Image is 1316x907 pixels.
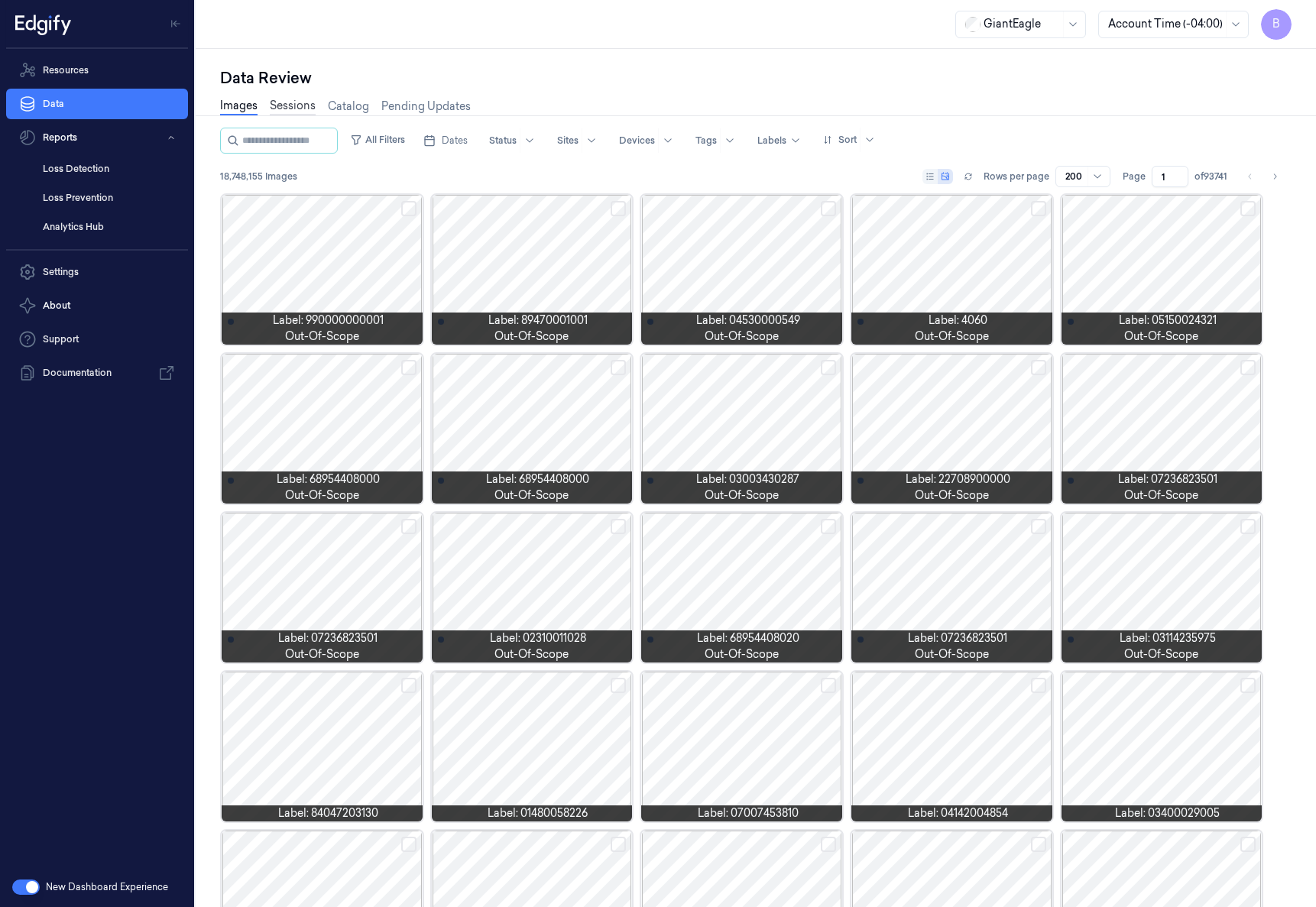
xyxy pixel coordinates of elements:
[1240,837,1256,852] button: Select row
[381,99,471,115] a: Pending Updates
[611,201,626,216] button: Select row
[401,201,417,216] button: Select row
[1264,166,1285,187] button: Go to next page
[220,67,1292,89] div: Data Review
[494,488,569,504] span: out-of-scope
[6,122,188,153] button: Reports
[285,488,359,504] span: out-of-scope
[696,313,800,329] span: Label: 04530000549
[220,170,297,183] span: 18,748,155 Images
[906,471,1010,488] span: Label: 22708900000
[1123,170,1146,183] span: Page
[821,678,836,693] button: Select row
[705,329,779,345] span: out-of-scope
[401,837,417,852] button: Select row
[344,128,411,152] button: All Filters
[1031,360,1046,375] button: Select row
[1031,519,1046,534] button: Select row
[696,471,799,488] span: Label: 03003430287
[1119,313,1217,329] span: Label: 05150024321
[494,646,569,662] span: out-of-scope
[6,257,188,287] a: Settings
[417,128,474,153] button: Dates
[915,329,989,345] span: out-of-scope
[1240,166,1285,187] nav: pagination
[1118,471,1217,488] span: Label: 07236823501
[328,99,369,115] a: Catalog
[1261,9,1292,40] button: B
[6,324,188,355] a: Support
[31,185,188,211] a: Loss Prevention
[31,214,188,240] a: Analytics Hub
[821,201,836,216] button: Select row
[705,646,779,662] span: out-of-scope
[1124,329,1198,345] span: out-of-scope
[908,630,1007,646] span: Label: 07236823501
[697,630,799,646] span: Label: 68954408020
[1031,678,1046,693] button: Select row
[929,313,987,329] span: Label: 4060
[6,290,188,321] button: About
[1120,630,1216,646] span: Label: 03114235975
[285,329,359,345] span: out-of-scope
[488,313,588,329] span: Label: 89470001001
[698,805,799,821] span: Label: 07007453810
[285,646,359,662] span: out-of-scope
[278,630,378,646] span: Label: 07236823501
[1240,360,1256,375] button: Select row
[401,360,417,375] button: Select row
[915,646,989,662] span: out-of-scope
[401,519,417,534] button: Select row
[1031,201,1046,216] button: Select row
[278,805,378,821] span: Label: 84047203130
[611,360,626,375] button: Select row
[442,134,468,147] span: Dates
[220,98,258,115] a: Images
[164,11,188,36] button: Toggle Navigation
[6,358,188,388] a: Documentation
[705,488,779,504] span: out-of-scope
[1194,170,1227,183] span: of 93741
[611,837,626,852] button: Select row
[1031,837,1046,852] button: Select row
[494,329,569,345] span: out-of-scope
[273,313,384,329] span: Label: 990000000001
[6,55,188,86] a: Resources
[611,678,626,693] button: Select row
[490,630,586,646] span: Label: 02310011028
[1115,805,1220,821] span: Label: 03400029005
[1240,678,1256,693] button: Select row
[984,170,1049,183] p: Rows per page
[915,488,989,504] span: out-of-scope
[31,156,188,182] a: Loss Detection
[401,678,417,693] button: Select row
[821,837,836,852] button: Select row
[488,805,588,821] span: Label: 01480058226
[1240,519,1256,534] button: Select row
[821,519,836,534] button: Select row
[1124,488,1198,504] span: out-of-scope
[821,360,836,375] button: Select row
[486,471,589,488] span: Label: 68954408000
[6,89,188,119] a: Data
[908,805,1008,821] span: Label: 04142004854
[611,519,626,534] button: Select row
[270,98,316,115] a: Sessions
[1124,646,1198,662] span: out-of-scope
[1240,201,1256,216] button: Select row
[277,471,380,488] span: Label: 68954408000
